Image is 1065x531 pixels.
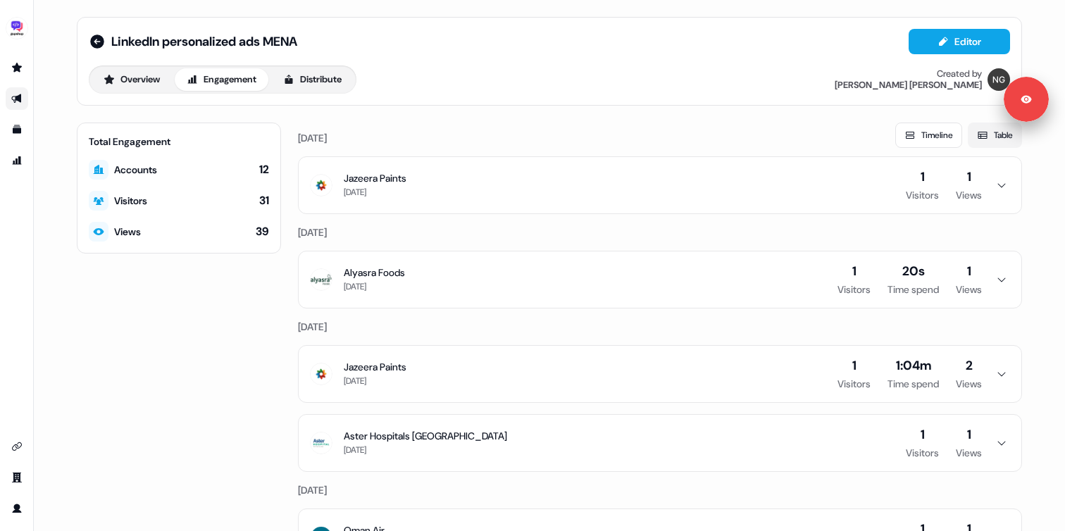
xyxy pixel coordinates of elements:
a: Go to integrations [6,435,28,458]
div: 2 [966,357,973,374]
div: Views [956,282,982,296]
div: Time spend [888,282,939,296]
div: 39 [256,224,269,239]
div: 1:04m [896,357,931,374]
div: [DATE] [344,443,366,457]
div: Visitors [837,377,871,391]
div: 1 [852,357,857,374]
div: [DATE] [298,483,1022,497]
a: Go to team [6,466,28,489]
div: 1 [852,263,857,280]
button: Jazeera Paints[DATE]1Visitors1Views [299,157,1021,213]
div: [DATE] [344,280,366,294]
div: 1 [921,168,925,185]
div: Aster Hospitals [GEOGRAPHIC_DATA] [344,429,507,443]
button: Engagement [175,68,268,91]
a: Go to templates [6,118,28,141]
div: Visitors [114,194,147,208]
a: Go to outbound experience [6,87,28,110]
div: Time spend [888,377,939,391]
a: Go to attribution [6,149,28,172]
div: [PERSON_NAME] [PERSON_NAME] [835,80,982,91]
button: Aster Hospitals [GEOGRAPHIC_DATA][DATE]1Visitors1Views [299,415,1021,471]
button: Table [968,123,1022,148]
div: Jazeera Paints [344,360,406,374]
div: Created by [937,68,982,80]
button: Timeline [895,123,962,148]
div: 1 [967,168,971,185]
button: Jazeera Paints[DATE]1Visitors1:04mTime spend2Views [299,346,1021,402]
span: LinkedIn personalized ads MENA [111,33,297,50]
button: Editor [909,29,1010,54]
div: Visitors [906,188,939,202]
a: Go to prospects [6,56,28,79]
div: [DATE] [344,185,366,199]
button: Overview [92,68,172,91]
button: Distribute [271,68,354,91]
div: Views [956,188,982,202]
div: Views [114,225,141,239]
img: Nikunj [988,68,1010,91]
div: [DATE] [298,320,1022,334]
a: Editor [909,36,1010,51]
div: Total Engagement [89,135,269,149]
div: Accounts [114,163,157,177]
div: 12 [259,162,269,177]
div: Visitors [837,282,871,296]
div: 20s [902,263,925,280]
div: Alyasra Foods [344,265,405,280]
div: Views [956,377,982,391]
div: Views [956,446,982,460]
div: 1 [967,426,971,443]
div: [DATE] [344,374,366,388]
button: Alyasra Foods[DATE]1Visitors20sTime spend1Views [299,251,1021,308]
a: Go to profile [6,497,28,520]
div: 31 [259,193,269,208]
div: [DATE] [298,225,1022,239]
div: 1 [921,426,925,443]
div: 1 [967,263,971,280]
div: Jazeera Paints [344,171,406,185]
div: Visitors [906,446,939,460]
